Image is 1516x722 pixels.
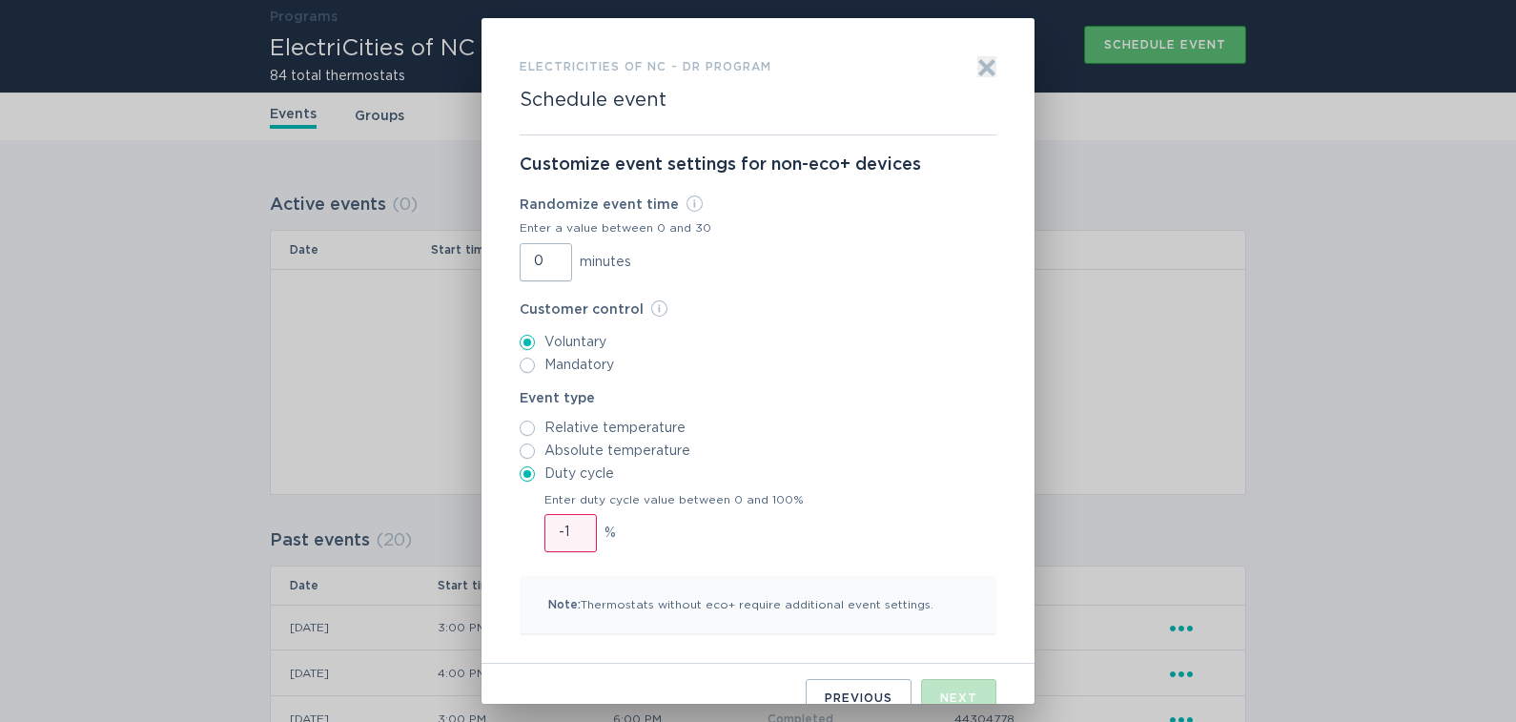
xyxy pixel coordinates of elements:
span: minutes [580,256,631,269]
label: Relative temperature [520,421,996,436]
label: Mandatory [520,358,996,373]
div: Form to create an event [481,18,1035,704]
h3: ElectriCities of NC - DR Program [520,56,771,77]
div: Previous [825,692,892,704]
label: Enter duty cycle value between 0 and 100% [544,493,804,506]
input: Absolute temperature [520,444,535,459]
button: Exit [977,56,996,77]
label: Customer control [520,300,996,320]
p: Thermostats without eco+ require additional event settings. [520,576,996,633]
h2: Schedule event [520,89,666,112]
span: % [604,526,616,540]
input: Mandatory [520,358,535,373]
label: Voluntary [520,335,996,350]
input: Voluntary [520,335,535,350]
button: Previous [806,679,912,717]
input: Relative temperature [520,421,535,436]
span: Note: [548,599,581,610]
p: Customize event settings for non-eco+ devices [520,155,996,175]
div: Enter a value between 0 and 30 [520,222,711,234]
input: Duty cycle [520,466,535,482]
input: Randomize event timeEnter a value between 0 and 30minutes [520,243,572,281]
label: Absolute temperature [520,444,996,459]
label: Duty cycle [520,466,996,482]
label: Event type [520,392,996,405]
button: Next [921,679,996,717]
div: Next [940,692,977,704]
label: Randomize event time [520,196,711,215]
input: Enter duty cycle value between 0 and 100%% [544,514,597,552]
